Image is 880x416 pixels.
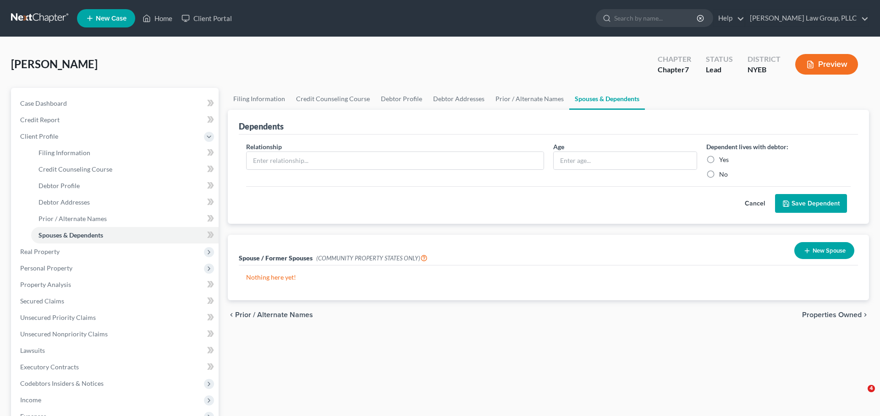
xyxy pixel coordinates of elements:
div: Chapter [658,65,691,75]
div: NYEB [748,65,781,75]
a: Credit Counseling Course [291,88,375,110]
input: Enter relationship... [247,152,544,169]
input: Search by name... [614,10,698,27]
a: Filing Information [31,145,219,161]
span: 7 [685,65,689,74]
a: Executory Contracts [13,359,219,375]
span: Credit Report [20,116,60,124]
button: Cancel [735,194,775,213]
span: Properties Owned [802,311,862,319]
span: New Case [96,15,126,22]
span: Unsecured Priority Claims [20,313,96,321]
span: Lawsuits [20,346,45,354]
span: Personal Property [20,264,72,272]
label: No [719,170,728,179]
span: Relationship [246,143,282,151]
a: Unsecured Nonpriority Claims [13,326,219,342]
a: Debtor Addresses [428,88,490,110]
a: Secured Claims [13,293,219,309]
div: Chapter [658,54,691,65]
button: Preview [795,54,858,75]
span: Real Property [20,248,60,255]
span: 4 [868,385,875,392]
a: Credit Counseling Course [31,161,219,178]
a: Property Analysis [13,276,219,293]
a: [PERSON_NAME] Law Group, PLLC [745,10,869,27]
i: chevron_left [228,311,235,319]
span: Codebtors Insiders & Notices [20,379,104,387]
a: Prior / Alternate Names [31,211,219,227]
span: Executory Contracts [20,363,79,371]
a: Credit Report [13,112,219,128]
span: Property Analysis [20,281,71,288]
a: Home [138,10,177,27]
div: Status [706,54,733,65]
a: Prior / Alternate Names [490,88,569,110]
iframe: Intercom live chat [849,385,871,407]
div: Lead [706,65,733,75]
a: Spouses & Dependents [569,88,645,110]
a: Debtor Profile [31,178,219,194]
button: New Spouse [794,242,854,259]
div: District [748,54,781,65]
button: chevron_left Prior / Alternate Names [228,311,313,319]
a: Case Dashboard [13,95,219,112]
span: Credit Counseling Course [38,165,112,173]
span: Prior / Alternate Names [38,215,107,222]
i: chevron_right [862,311,869,319]
a: Filing Information [228,88,291,110]
a: Lawsuits [13,342,219,359]
span: Client Profile [20,132,58,140]
span: Spouses & Dependents [38,231,103,239]
span: (COMMUNITY PROPERTY STATES ONLY) [316,254,428,262]
span: Income [20,396,41,404]
a: Help [714,10,744,27]
div: Dependents [239,121,284,132]
label: Yes [719,155,729,164]
span: Filing Information [38,149,90,157]
label: Dependent lives with debtor: [706,142,788,151]
span: Spouse / Former Spouses [239,254,313,262]
label: Age [553,142,564,151]
input: Enter age... [554,152,697,169]
span: Unsecured Nonpriority Claims [20,330,108,338]
span: [PERSON_NAME] [11,57,98,70]
button: Properties Owned chevron_right [802,311,869,319]
button: Save Dependent [775,194,847,213]
a: Unsecured Priority Claims [13,309,219,326]
p: Nothing here yet! [246,273,851,282]
span: Debtor Addresses [38,198,90,206]
a: Client Portal [177,10,236,27]
span: Debtor Profile [38,182,80,189]
span: Secured Claims [20,297,64,305]
a: Spouses & Dependents [31,227,219,243]
span: Case Dashboard [20,99,67,107]
a: Debtor Profile [375,88,428,110]
a: Debtor Addresses [31,194,219,211]
span: Prior / Alternate Names [235,311,313,319]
